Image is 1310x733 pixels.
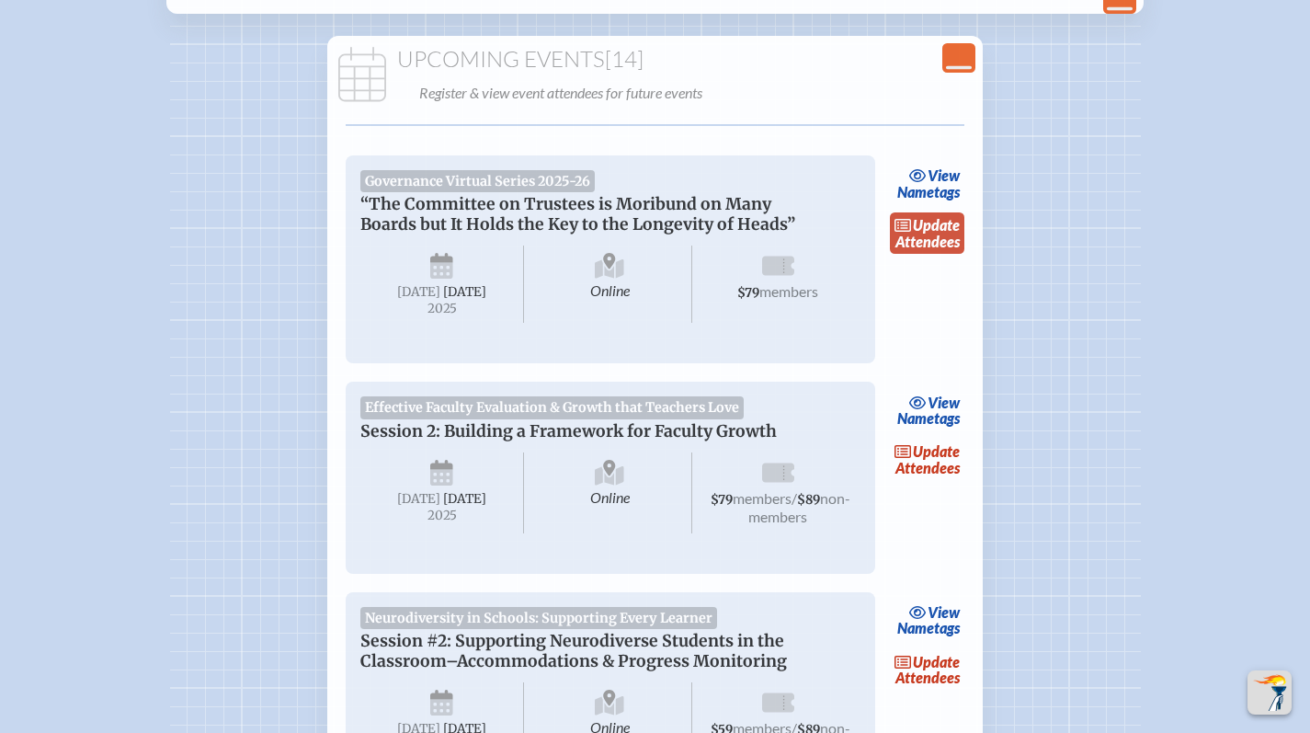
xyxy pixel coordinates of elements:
span: view [928,603,960,621]
span: [DATE] [397,284,440,300]
a: updateAttendees [890,648,965,691]
span: [14] [605,45,644,73]
span: 2025 [375,509,509,522]
span: Session 2: Building a Framework for Faculty Growth [360,421,777,441]
span: view [928,166,960,184]
span: Online [528,246,692,323]
a: updateAttendees [890,439,965,481]
h1: Upcoming Events [335,47,976,73]
span: / [792,489,797,507]
span: update [913,653,960,670]
span: Session #2: Supporting Neurodiverse Students in the Classroom–Accommodations & Progress Monitoring [360,631,787,671]
button: Scroll Top [1247,670,1292,715]
span: $89 [797,492,820,508]
span: view [928,394,960,411]
span: members [759,282,818,300]
a: viewNametags [893,389,965,431]
span: Neurodiversity in Schools: Supporting Every Learner [360,607,718,629]
span: [DATE] [443,491,486,507]
span: non-members [748,489,850,525]
span: “The Committee on Trustees is Moribund on Many Boards but It Holds the Key to the Longevity of He... [360,194,795,235]
span: update [913,216,960,234]
a: viewNametags [893,163,965,205]
span: [DATE] [397,491,440,507]
a: viewNametags [893,600,965,642]
span: [DATE] [443,284,486,300]
span: Online [528,452,692,533]
span: Effective Faculty Evaluation & Growth that Teachers Love [360,396,745,418]
span: Governance Virtual Series 2025-26 [360,170,596,192]
span: $79 [711,492,733,508]
span: update [913,442,960,460]
a: updateAttendees [890,212,965,255]
span: 2025 [375,302,509,315]
span: $79 [737,285,759,301]
p: Register & view event attendees for future events [419,80,973,106]
span: members [733,489,792,507]
img: To the top [1251,674,1288,711]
